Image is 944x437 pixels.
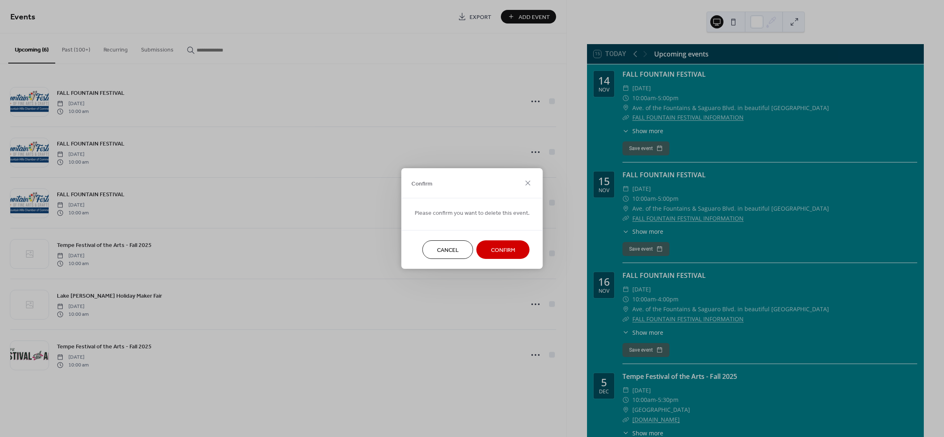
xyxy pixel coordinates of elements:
[491,246,515,255] span: Confirm
[423,240,473,259] button: Cancel
[437,246,459,255] span: Cancel
[415,209,530,218] span: Please confirm you want to delete this event.
[411,179,432,188] span: Confirm
[477,240,530,259] button: Confirm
